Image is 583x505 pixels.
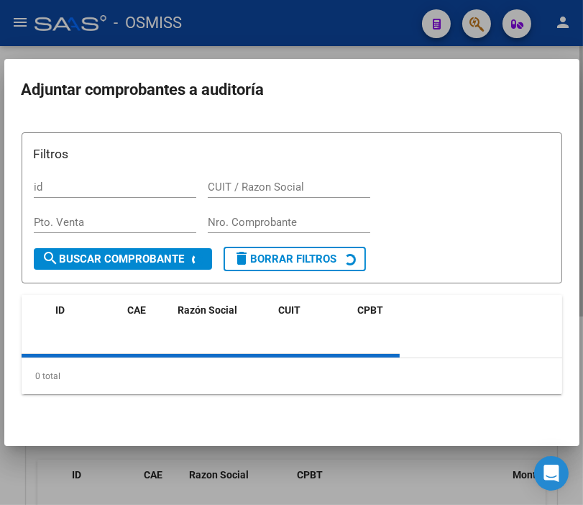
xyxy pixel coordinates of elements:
datatable-header-cell: ID [50,295,122,342]
mat-icon: delete [234,250,251,267]
datatable-header-cell: CAE [122,295,173,342]
h2: Adjuntar comprobantes a auditoría [22,76,562,104]
datatable-header-cell: Razón Social [173,295,273,342]
div: 0 total [22,358,562,394]
button: Borrar Filtros [224,247,366,271]
datatable-header-cell: CUIT [273,295,352,342]
span: Borrar Filtros [234,252,337,265]
span: CAE [128,304,147,316]
span: CPBT [358,304,384,316]
span: ID [56,304,65,316]
div: Open Intercom Messenger [534,456,569,491]
span: CUIT [279,304,301,316]
datatable-header-cell: CPBT [352,295,496,342]
mat-icon: search [42,250,60,267]
span: Razón Social [178,304,238,316]
span: Buscar Comprobante [42,252,185,265]
h3: Filtros [34,145,550,163]
button: Buscar Comprobante [34,248,212,270]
